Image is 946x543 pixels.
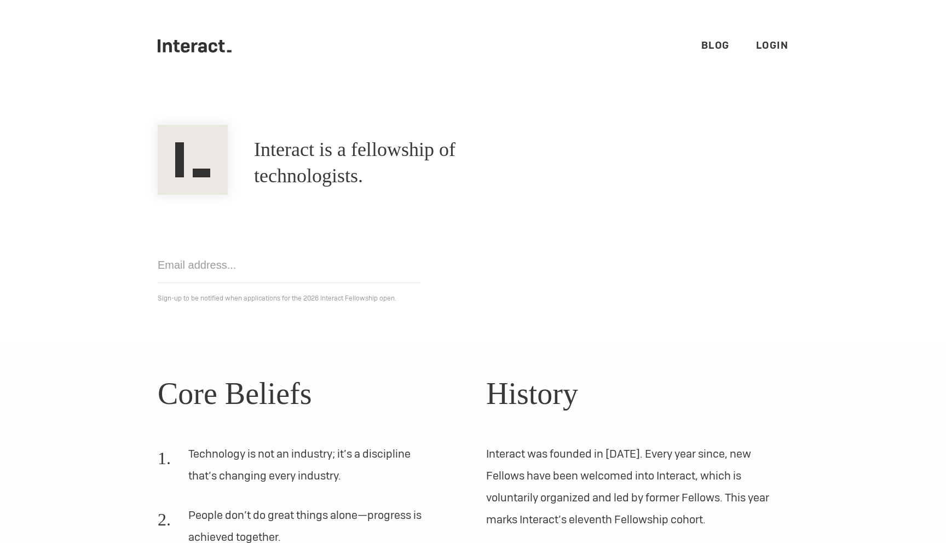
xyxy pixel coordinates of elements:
h2: History [486,371,788,417]
h2: Core Beliefs [158,371,460,417]
p: Interact was founded in [DATE]. Every year since, new Fellows have been welcomed into Interact, w... [486,443,788,530]
a: Blog [701,39,730,51]
a: Login [756,39,789,51]
li: Technology is not an industry; it’s a discipline that’s changing every industry. [158,443,434,495]
input: Email address... [158,247,420,283]
h1: Interact is a fellowship of technologists. [254,137,550,189]
p: Sign-up to be notified when applications for the 2026 Interact Fellowship open. [158,292,788,305]
img: Interact Logo [158,125,228,195]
